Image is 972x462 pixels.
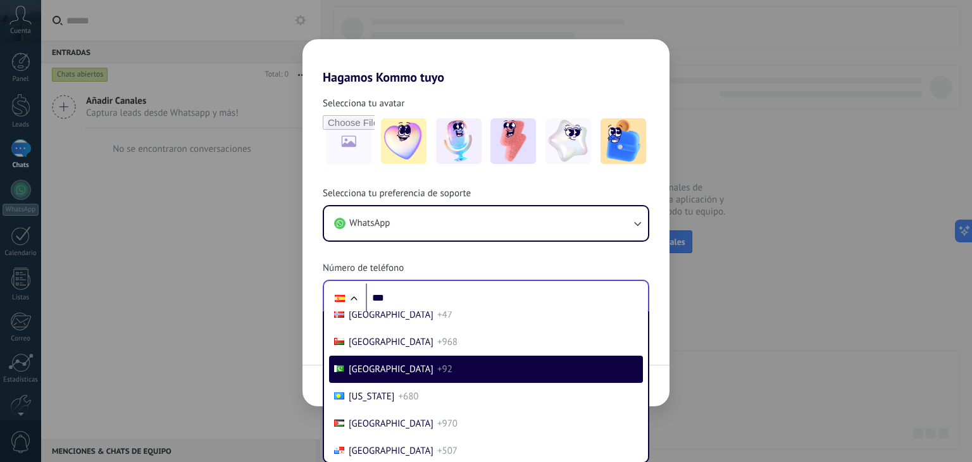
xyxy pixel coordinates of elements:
[324,206,648,240] button: WhatsApp
[545,118,591,164] img: -4.jpeg
[437,445,458,457] span: +507
[323,262,404,275] span: Número de teléfono
[349,336,433,348] span: [GEOGRAPHIC_DATA]
[349,418,433,430] span: [GEOGRAPHIC_DATA]
[302,39,670,85] h2: Hagamos Kommo tuyo
[437,363,452,375] span: +92
[349,309,433,321] span: [GEOGRAPHIC_DATA]
[490,118,536,164] img: -3.jpeg
[349,390,394,403] span: [US_STATE]
[349,217,390,230] span: WhatsApp
[349,363,433,375] span: [GEOGRAPHIC_DATA]
[323,97,404,110] span: Selecciona tu avatar
[601,118,646,164] img: -5.jpeg
[328,285,352,311] div: Spain: + 34
[323,187,471,200] span: Selecciona tu preferencia de soporte
[437,418,458,430] span: +970
[349,445,433,457] span: [GEOGRAPHIC_DATA]
[436,118,482,164] img: -2.jpeg
[437,309,452,321] span: +47
[381,118,427,164] img: -1.jpeg
[437,336,458,348] span: +968
[398,390,418,403] span: +680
